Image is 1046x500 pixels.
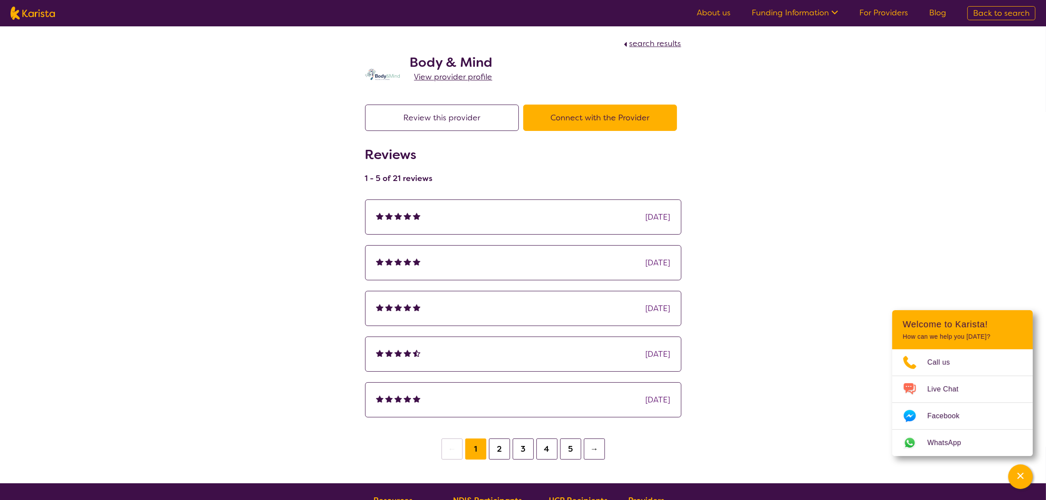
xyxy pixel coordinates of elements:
img: Karista logo [11,7,55,20]
span: search results [630,38,681,49]
a: Connect with the Provider [523,112,681,123]
img: fullstar [404,212,411,220]
img: fullstar [413,304,420,311]
button: ← [442,438,463,460]
button: 2 [489,438,510,460]
a: Back to search [967,6,1035,20]
span: Back to search [973,8,1030,18]
button: Channel Menu [1008,464,1033,489]
img: fullstar [376,212,384,220]
button: Review this provider [365,105,519,131]
img: fullstar [385,212,393,220]
button: 4 [536,438,557,460]
div: [DATE] [646,256,670,269]
a: search results [622,38,681,49]
div: [DATE] [646,393,670,406]
h2: Body & Mind [410,54,493,70]
button: 3 [513,438,534,460]
a: Blog [929,7,946,18]
span: Call us [927,356,961,369]
img: fullstar [413,258,420,265]
h4: 1 - 5 of 21 reviews [365,173,433,184]
img: fullstar [376,258,384,265]
span: WhatsApp [927,436,972,449]
a: Funding Information [752,7,838,18]
p: How can we help you [DATE]? [903,333,1022,341]
button: 1 [465,438,486,460]
img: fullstar [413,212,420,220]
a: For Providers [859,7,908,18]
img: fullstar [413,395,420,402]
h2: Reviews [365,147,433,163]
img: fullstar [385,304,393,311]
button: 5 [560,438,581,460]
img: fullstar [404,349,411,357]
img: fullstar [404,258,411,265]
img: fullstar [385,349,393,357]
img: fullstar [385,258,393,265]
a: About us [697,7,731,18]
a: Web link opens in a new tab. [892,430,1033,456]
img: fullstar [395,349,402,357]
a: View provider profile [414,70,492,83]
h2: Welcome to Karista! [903,319,1022,330]
button: Connect with the Provider [523,105,677,131]
img: fullstar [395,304,402,311]
img: fullstar [385,395,393,402]
span: View provider profile [414,72,492,82]
img: fullstar [395,212,402,220]
img: fullstar [376,349,384,357]
div: [DATE] [646,210,670,224]
div: [DATE] [646,348,670,361]
img: fullstar [395,395,402,402]
button: → [584,438,605,460]
a: Review this provider [365,112,523,123]
span: Facebook [927,409,970,423]
img: fullstar [376,395,384,402]
img: fullstar [395,258,402,265]
div: Channel Menu [892,310,1033,456]
div: [DATE] [646,302,670,315]
span: Live Chat [927,383,969,396]
img: halfstar [413,349,420,357]
img: fullstar [376,304,384,311]
ul: Choose channel [892,349,1033,456]
img: fullstar [404,395,411,402]
img: qmpolprhjdhzpcuekzqg.svg [365,69,400,80]
img: fullstar [404,304,411,311]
